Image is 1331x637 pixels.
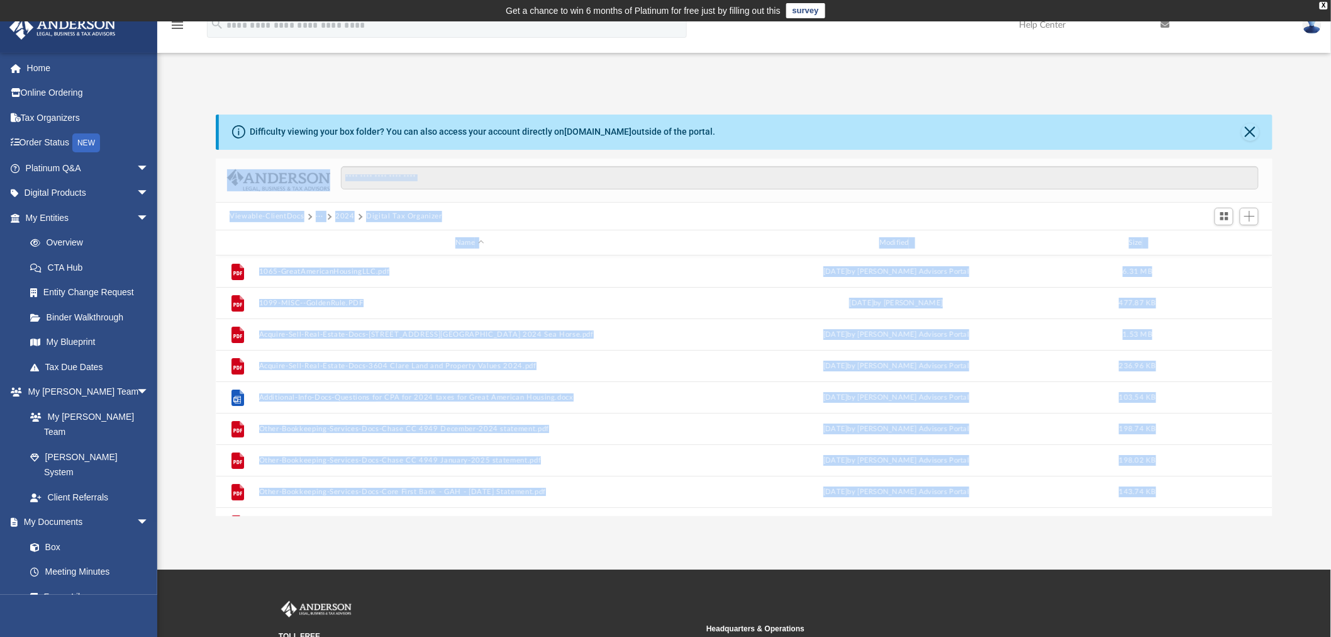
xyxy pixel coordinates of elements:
[1199,262,1228,281] button: More options
[9,205,168,230] a: My Entitiesarrow_drop_down
[9,510,162,535] a: My Documentsarrow_drop_down
[9,81,168,106] a: Online Ordering
[1120,488,1156,495] span: 143.74 KB
[9,380,162,405] a: My [PERSON_NAME] Teamarrow_drop_down
[259,425,681,433] button: Other-Bookkeeping-Services-Docs-Chase CC 4949 December-2024 statement.pdf
[259,456,681,465] button: Other-Bookkeeping-Services-Docs-Chase CC 4949 January-2025 statement.pdf
[136,181,162,206] span: arrow_drop_down
[216,256,1273,516] div: grid
[170,24,185,33] a: menu
[9,181,168,206] a: Digital Productsarrow_drop_down
[259,488,681,496] button: Other-Bookkeeping-Services-Docs-Core First Bank - GAH - [DATE] Statement.pdf
[686,455,1107,466] div: [DATE] by [PERSON_NAME] Advisors Portal
[136,155,162,181] span: arrow_drop_down
[18,534,155,560] a: Box
[9,130,168,156] a: Order StatusNEW
[18,255,168,280] a: CTA Hub
[259,393,681,402] button: Additional-Info-Docs-Questions for CPA for 2024 taxes for Great American Housing.docx
[1303,16,1322,34] img: User Pic
[259,268,681,276] button: 1065-GreatAmericanHousingLLC.pdf
[259,362,681,370] button: Acquire-Sell-Real-Estate-Docs-3604 Clare Land and Property Values 2024.pdf
[6,15,120,40] img: Anderson Advisors Platinum Portal
[250,125,715,138] div: Difficulty viewing your box folder? You can also access your account directly on outside of the p...
[18,305,168,330] a: Binder Walkthrough
[18,230,168,256] a: Overview
[259,330,681,339] button: Acquire-Sell-Real-Estate-Docs-[STREET_ADDRESS][GEOGRAPHIC_DATA] 2024 Sea Horse.pdf
[136,380,162,405] span: arrow_drop_down
[316,211,324,222] button: ···
[706,623,1125,634] small: Headquarters & Operations
[72,133,100,152] div: NEW
[335,211,355,222] button: 2024
[18,444,162,485] a: [PERSON_NAME] System
[1120,300,1156,307] span: 477.87 KB
[1120,363,1156,369] span: 236.96 KB
[9,105,168,130] a: Tax Organizers
[1199,451,1228,470] button: More options
[18,330,162,355] a: My Blueprint
[9,55,168,81] a: Home
[1113,237,1163,249] div: Size
[230,211,304,222] button: Viewable-ClientDocs
[1169,237,1257,249] div: id
[18,280,168,305] a: Entity Change Request
[1199,294,1228,313] button: More options
[18,404,155,444] a: My [PERSON_NAME] Team
[366,211,442,222] button: Digital Tax Organizer
[686,392,1107,403] div: [DATE] by [PERSON_NAME] Advisors Portal
[506,3,781,18] div: Get a chance to win 6 months of Platinum for free just by filling out this
[1242,123,1259,141] button: Close
[136,205,162,231] span: arrow_drop_down
[1199,388,1228,407] button: More options
[686,424,1107,435] div: [DATE] by [PERSON_NAME] Advisors Portal
[1199,420,1228,439] button: More options
[1120,394,1156,401] span: 103.54 KB
[1199,357,1228,376] button: More options
[170,18,185,33] i: menu
[1199,483,1228,502] button: More options
[564,127,632,137] a: [DOMAIN_NAME]
[686,329,1107,341] div: [DATE] by [PERSON_NAME] Advisors Portal
[259,237,680,249] div: Name
[136,510,162,536] span: arrow_drop_down
[1123,331,1152,338] span: 1.53 MB
[686,298,1107,309] div: [DATE] by [PERSON_NAME]
[1123,268,1152,275] span: 6.31 MB
[686,266,1107,278] div: [DATE] by [PERSON_NAME] Advisors Portal
[686,237,1107,249] div: Modified
[1120,457,1156,464] span: 198.02 KB
[18,560,162,585] a: Meeting Minutes
[1240,208,1259,225] button: Add
[18,485,162,510] a: Client Referrals
[686,361,1107,372] div: [DATE] by [PERSON_NAME] Advisors Portal
[279,601,354,617] img: Anderson Advisors Platinum Portal
[786,3,825,18] a: survey
[1199,514,1228,533] button: More options
[9,155,168,181] a: Platinum Q&Aarrow_drop_down
[1320,2,1328,9] div: close
[18,354,168,380] a: Tax Due Dates
[221,237,253,249] div: id
[1199,325,1228,344] button: More options
[1215,208,1234,225] button: Switch to Grid View
[341,166,1259,190] input: Search files and folders
[1120,426,1156,432] span: 198.74 KB
[259,299,681,307] button: 1099-MISC--GoldenRule.PDF
[686,487,1107,498] div: [DATE] by [PERSON_NAME] Advisors Portal
[18,584,155,609] a: Forms Library
[210,17,224,31] i: search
